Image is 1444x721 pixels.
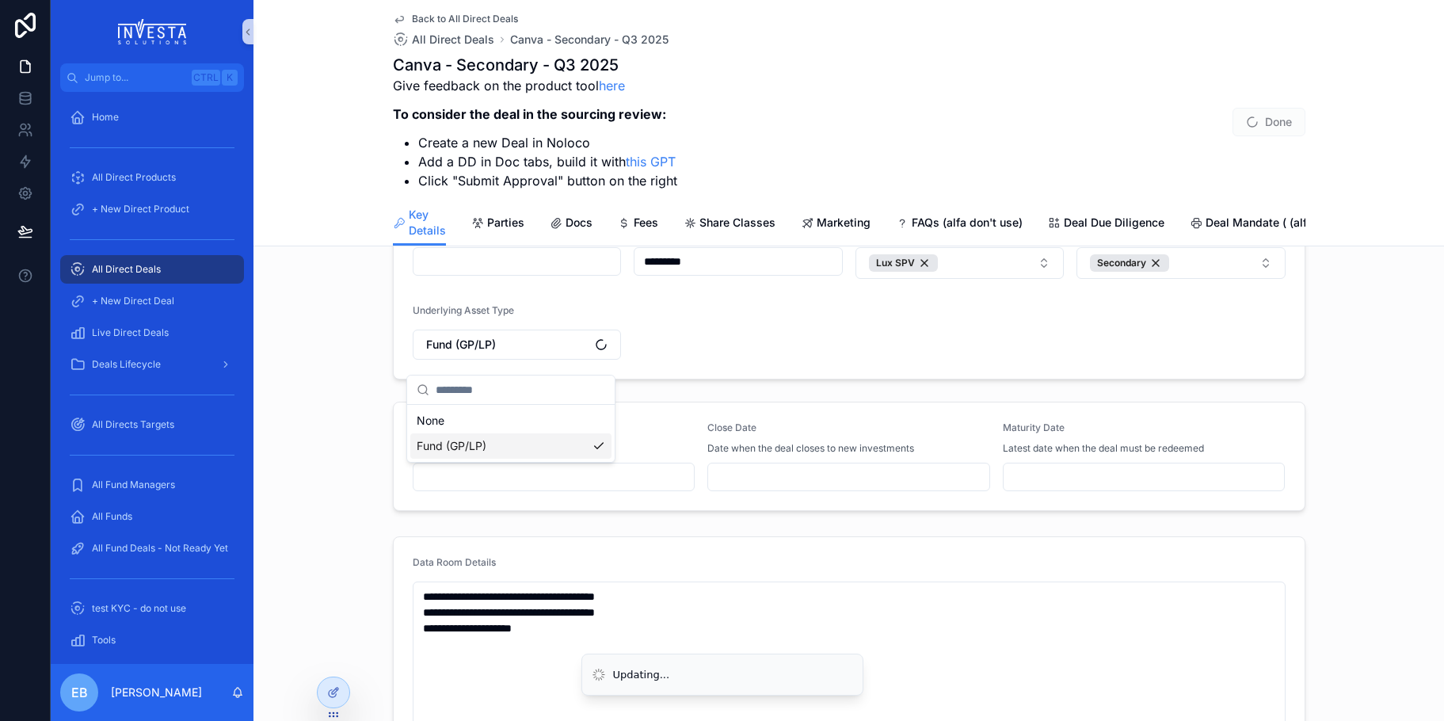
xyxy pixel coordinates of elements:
span: Fund (GP/LP) [426,337,496,353]
li: Add a DD in Doc tabs, build it with [418,152,677,171]
span: + New Direct Deal [92,295,174,307]
span: All Directs Targets [92,418,174,431]
span: Deal Due Diligence [1064,215,1164,231]
span: Live Direct Deals [92,326,169,339]
span: K [223,71,236,84]
span: Marketing [817,215,871,231]
img: App logo [118,19,187,44]
span: Fees [634,215,658,231]
span: All Fund Managers [92,479,175,491]
a: Fees [618,208,658,240]
span: Data Room Details [413,556,496,568]
span: EB [71,683,88,702]
a: + New Direct Product [60,195,244,223]
span: Key Details [409,207,446,238]
a: + New Direct Deal [60,287,244,315]
li: Click "Submit Approval" button on the right [418,171,677,190]
li: Create a new Deal in Noloco [418,133,677,152]
span: Secondary [1097,257,1146,269]
a: here [599,78,625,93]
button: Unselect 1 [869,254,938,272]
span: Home [92,111,119,124]
div: Updating... [613,667,670,683]
button: Select Button [855,247,1065,279]
span: Tools [92,634,116,647]
div: Suggestions [407,405,615,462]
button: Unselect 4 [1090,254,1169,272]
span: All Direct Deals [92,263,161,276]
a: All Fund Deals - Not Ready Yet [60,534,244,563]
button: Select Button [413,330,622,360]
a: Share Classes [684,208,775,240]
span: Maturity Date [1003,422,1065,433]
span: Lux SPV [876,257,915,269]
span: All Fund Deals - Not Ready Yet [92,542,228,555]
p: Give feedback on the product tool [393,76,677,95]
a: All Direct Products [60,163,244,192]
span: Jump to... [85,71,185,84]
span: Close Date [707,422,756,433]
a: All Direct Deals [393,32,494,48]
span: + New Direct Product [92,203,189,216]
a: FAQs (alfa don't use) [896,208,1023,240]
button: Select Button [1076,247,1286,279]
span: Date when the deal closes to new investments [707,442,914,455]
span: Ctrl [192,70,220,86]
a: Tools [60,626,244,654]
a: All Direct Deals [60,255,244,284]
h1: Canva - Secondary - Q3 2025 [393,54,677,76]
a: Docs [550,208,592,240]
div: scrollable content [51,92,253,664]
span: Underlying Asset Type [413,304,514,316]
a: this GPT [626,154,676,170]
a: Live Direct Deals [60,319,244,347]
p: [PERSON_NAME] [111,685,202,700]
a: All Directs Targets [60,410,244,439]
a: Back to All Direct Deals [393,13,518,25]
a: Deal Mandate ( (alfa don't use)) [1190,208,1374,240]
span: Back to All Direct Deals [412,13,518,25]
span: Docs [566,215,592,231]
span: Latest date when the deal must be redeemed [1003,442,1204,455]
div: None [410,408,612,433]
span: Deal Mandate ( (alfa don't use)) [1206,215,1374,231]
a: All Funds [60,502,244,531]
a: Home [60,103,244,132]
strong: To consider the deal in the sourcing review: [393,106,666,122]
span: All Direct Deals [412,32,494,48]
span: Fund (GP/LP) [417,438,486,454]
span: test KYC - do not use [92,602,186,615]
a: Deals Lifecycle [60,350,244,379]
span: All Funds [92,510,132,523]
span: FAQs (alfa don't use) [912,215,1023,231]
span: Share Classes [699,215,775,231]
a: test KYC - do not use [60,594,244,623]
span: Parties [487,215,524,231]
a: Canva - Secondary - Q3 2025 [510,32,669,48]
a: Key Details [393,200,446,246]
a: Deal Due Diligence [1048,208,1164,240]
button: Jump to...CtrlK [60,63,244,92]
a: Parties [471,208,524,240]
span: All Direct Products [92,171,176,184]
span: Deals Lifecycle [92,358,161,371]
a: All Fund Managers [60,471,244,499]
a: Marketing [801,208,871,240]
